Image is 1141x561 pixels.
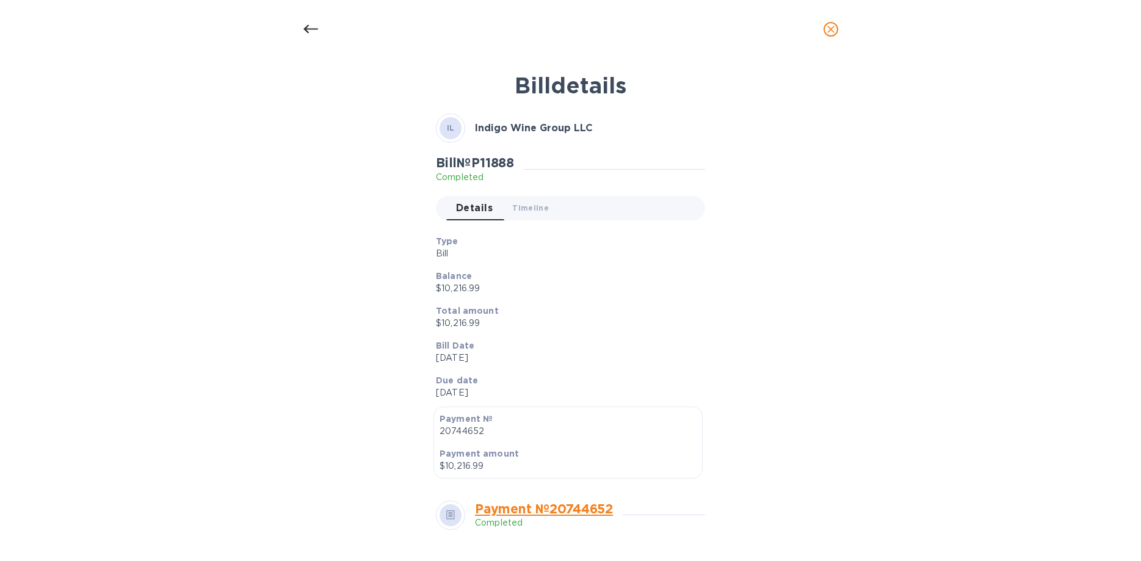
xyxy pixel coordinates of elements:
b: Payment № [440,414,493,424]
b: Balance [436,271,472,281]
b: Total amount [436,306,499,316]
p: $10,216.99 [440,460,697,472]
p: $10,216.99 [436,282,695,295]
p: Completed [475,516,613,529]
span: Details [456,200,493,217]
p: $10,216.99 [436,317,695,330]
h2: Bill № P11888 [436,155,514,170]
b: Type [436,236,458,246]
p: Completed [436,171,514,184]
p: 20744652 [440,425,697,438]
b: Due date [436,375,478,385]
b: Bill Date [436,341,474,350]
button: close [816,15,846,44]
p: Bill [436,247,695,260]
b: IL [447,123,455,132]
b: Payment amount [440,449,519,458]
span: Timeline [512,201,549,214]
b: Indigo Wine Group LLC [475,122,593,134]
p: [DATE] [436,386,695,399]
p: [DATE] [436,352,695,364]
b: Bill details [515,72,626,99]
a: Payment № 20744652 [475,501,613,516]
